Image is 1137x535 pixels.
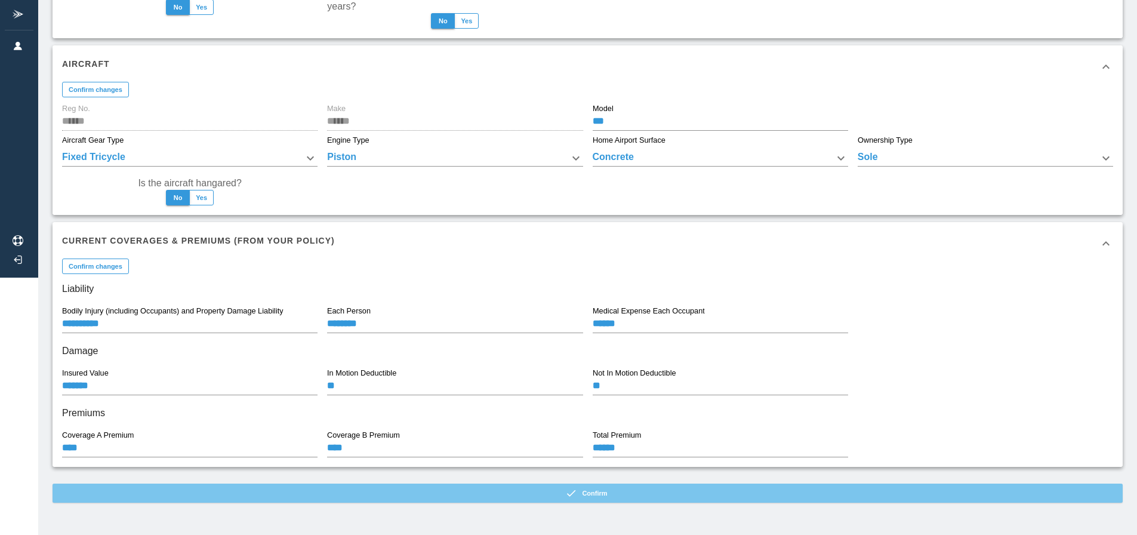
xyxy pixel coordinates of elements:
label: Is the aircraft hangared? [138,176,241,190]
div: Concrete [593,150,848,167]
div: Fixed Tricycle [62,150,318,167]
div: Piston [327,150,583,167]
label: In Motion Deductible [327,368,396,379]
button: No [166,190,190,205]
label: Home Airport Surface [593,135,665,146]
label: Coverage B Premium [327,430,400,441]
label: Not In Motion Deductible [593,368,676,379]
h6: Premiums [62,405,1113,422]
div: Current Coverages & Premiums (from your policy) [53,222,1123,265]
label: Medical Expense Each Occupant [593,306,705,316]
h6: Aircraft [62,57,110,70]
button: Confirm [53,484,1123,503]
button: Confirm changes [62,259,129,274]
label: Each Person [327,306,371,316]
label: Ownership Type [858,135,913,146]
h6: Current Coverages & Premiums (from your policy) [62,234,335,247]
label: Engine Type [327,135,369,146]
button: Yes [454,13,479,29]
label: Bodily Injury (including Occupants) and Property Damage Liability [62,306,284,316]
label: Insured Value [62,368,109,379]
h6: Damage [62,343,1113,359]
button: Confirm changes [62,82,129,97]
label: Make [327,103,346,114]
label: Aircraft Gear Type [62,135,124,146]
label: Model [593,103,614,114]
label: Total Premium [593,430,641,441]
label: Coverage A Premium [62,430,134,441]
button: Yes [189,190,214,205]
div: Sole [858,150,1113,167]
label: Reg No. [62,103,90,114]
button: No [431,13,455,29]
div: Aircraft [53,45,1123,88]
h6: Liability [62,281,1113,297]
